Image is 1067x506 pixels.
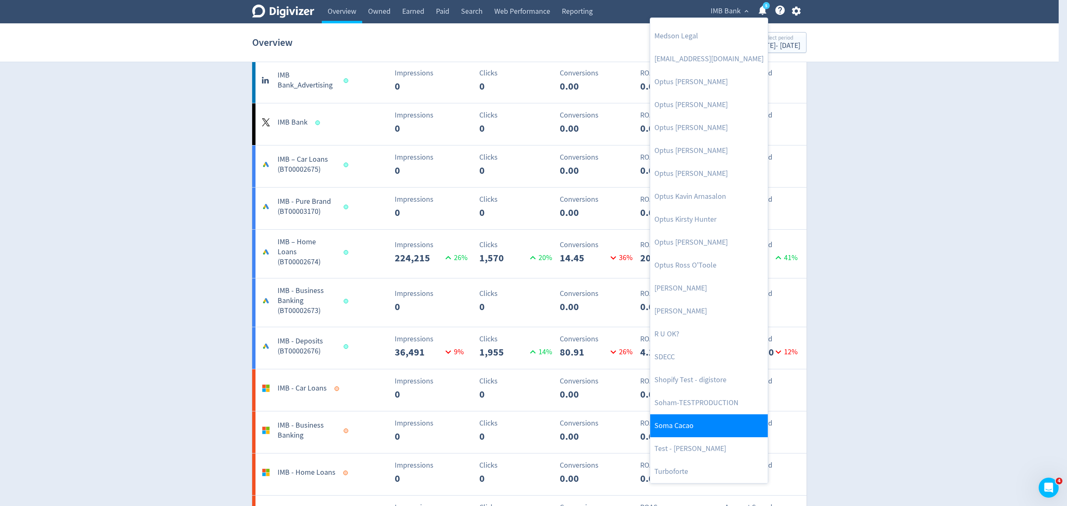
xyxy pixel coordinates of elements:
a: Soma Cacao [650,414,768,437]
a: [PERSON_NAME] [650,300,768,323]
a: Medson Legal [650,25,768,48]
span: 4 [1056,478,1062,484]
a: Optus Kirsty Hunter [650,208,768,231]
a: Optus [PERSON_NAME] [650,139,768,162]
a: Optus [PERSON_NAME] [650,70,768,93]
a: Optus [PERSON_NAME] [650,93,768,116]
a: SDECC [650,346,768,368]
a: Shopify Test - digistore [650,368,768,391]
a: Optus [PERSON_NAME] [650,162,768,185]
a: [EMAIL_ADDRESS][DOMAIN_NAME] [650,48,768,70]
a: Optus [PERSON_NAME] [650,116,768,139]
iframe: Intercom live chat [1039,478,1059,498]
a: R U OK? [650,323,768,346]
a: [PERSON_NAME] [650,277,768,300]
a: Test - [PERSON_NAME] [650,437,768,460]
a: Optus Kavin Arnasalon [650,185,768,208]
a: Optus Ross O'Toole [650,254,768,277]
a: Turboforte [650,460,768,483]
a: Soham-TESTPRODUCTION [650,391,768,414]
a: Optus [PERSON_NAME] [650,231,768,254]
